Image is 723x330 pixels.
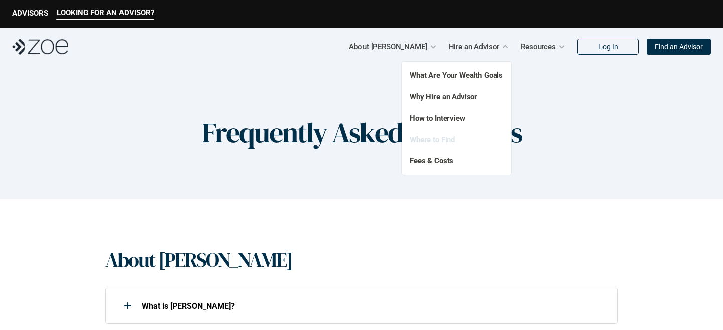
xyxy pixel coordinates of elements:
[105,248,292,272] h1: About [PERSON_NAME]
[12,9,48,18] p: ADVISORS
[349,39,427,54] p: About [PERSON_NAME]
[410,71,503,80] a: What Are Your Wealth Goals
[410,114,465,123] a: How to Interview
[598,43,618,51] p: Log In
[57,8,154,17] p: LOOKING FOR AN ADVISOR?
[410,135,455,144] a: Where to Find
[577,39,639,55] a: Log In
[410,156,453,165] a: Fees & Costs
[521,39,556,54] p: Resources
[202,116,522,149] h1: Frequently Asked Questions
[449,39,500,54] p: Hire an Advisor
[655,43,703,51] p: Find an Advisor
[410,92,477,101] a: Why Hire an Advisor
[142,301,605,311] p: What is [PERSON_NAME]?
[647,39,711,55] a: Find an Advisor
